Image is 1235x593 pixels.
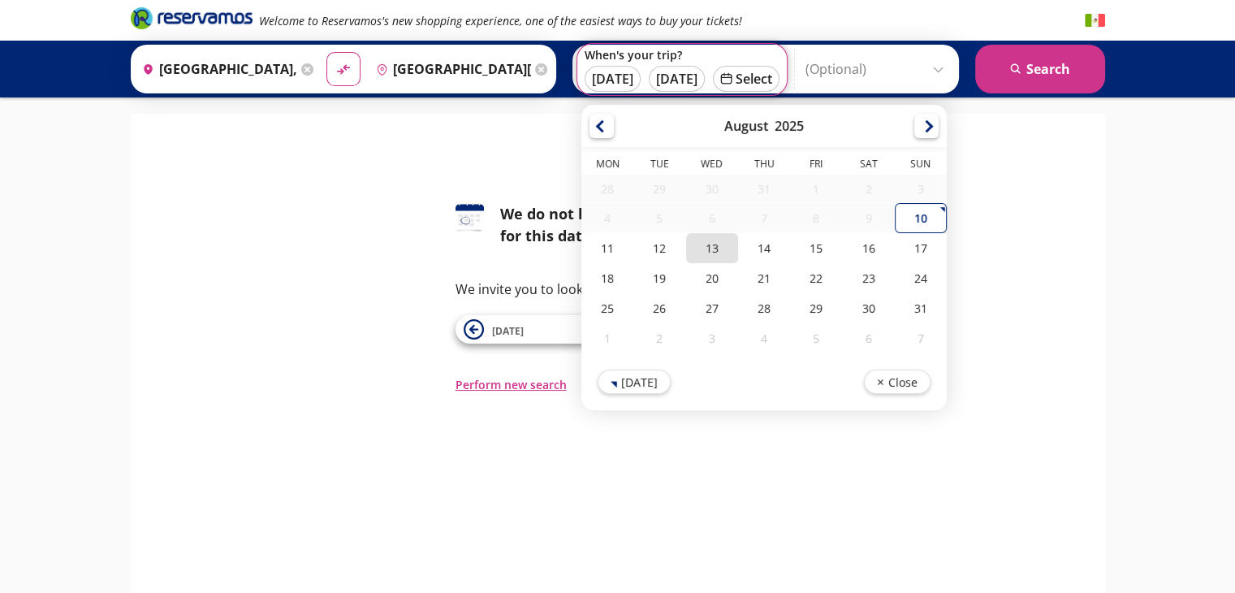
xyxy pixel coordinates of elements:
[737,233,789,263] div: 14-Ago-25
[842,157,894,175] th: Saturday
[581,233,633,263] div: 11-Ago-25
[894,233,946,263] div: 17-Ago-25
[369,49,531,89] input: Buscar Destination
[581,204,633,232] div: 04-Ago-25
[842,323,894,353] div: 06-Sep-25
[737,157,789,175] th: Thursday
[790,175,842,203] div: 01-Ago-25
[713,66,779,92] button: Select
[790,263,842,293] div: 22-Ago-25
[842,175,894,203] div: 02-Ago-25
[842,204,894,232] div: 09-Ago-25
[131,6,253,35] a: Brand Logo
[581,263,633,293] div: 18-Ago-25
[633,175,685,203] div: 29-Jul-25
[633,293,685,323] div: 26-Ago-25
[492,324,524,338] span: [DATE]
[737,323,789,353] div: 04-Sep-25
[975,45,1105,93] button: Search
[585,47,779,63] label: When's your trip?
[737,293,789,323] div: 28-Ago-25
[500,203,780,247] div: We do not have schedules available for this date
[842,233,894,263] div: 16-Ago-25
[842,293,894,323] div: 30-Ago-25
[456,315,614,344] button: [DATE]
[633,233,685,263] div: 12-Ago-25
[790,157,842,175] th: Friday
[685,263,737,293] div: 20-Ago-25
[649,66,705,92] button: [DATE]
[581,293,633,323] div: 25-Ago-25
[685,233,737,263] div: 13-Ago-25
[790,233,842,263] div: 15-Ago-25
[737,175,789,203] div: 31-Jul-25
[259,13,742,28] em: Welcome to Reservamos's new shopping experience, one of the easiest ways to buy your tickets!
[685,157,737,175] th: Wednesday
[805,49,951,89] input: (Optional)
[131,6,253,30] i: Brand Logo
[894,323,946,353] div: 07-Sep-25
[633,157,685,175] th: Tuesday
[581,323,633,353] div: 01-Sep-25
[136,49,297,89] input: Buscar Origin
[775,117,804,135] div: 2025
[894,175,946,203] div: 03-Ago-25
[581,175,633,203] div: 28-Jul-25
[863,370,930,394] button: Close
[894,263,946,293] div: 24-Ago-25
[1085,11,1105,31] button: Español
[456,376,567,393] button: Perform new search
[724,117,768,135] div: August
[685,175,737,203] div: 30-Jul-25
[842,263,894,293] div: 23-Ago-25
[894,157,946,175] th: Sunday
[737,263,789,293] div: 21-Ago-25
[633,323,685,353] div: 02-Sep-25
[633,263,685,293] div: 19-Ago-25
[685,323,737,353] div: 03-Sep-25
[685,293,737,323] div: 27-Ago-25
[685,204,737,232] div: 06-Ago-25
[633,204,685,232] div: 05-Ago-25
[790,293,842,323] div: 29-Ago-25
[894,293,946,323] div: 31-Ago-25
[737,204,789,232] div: 07-Ago-25
[456,279,780,299] p: We invite you to look for another date or route
[581,157,633,175] th: Monday
[790,323,842,353] div: 05-Sep-25
[894,203,946,233] div: 10-Ago-25
[598,370,671,394] button: [DATE]
[585,66,641,92] button: [DATE]
[790,204,842,232] div: 08-Ago-25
